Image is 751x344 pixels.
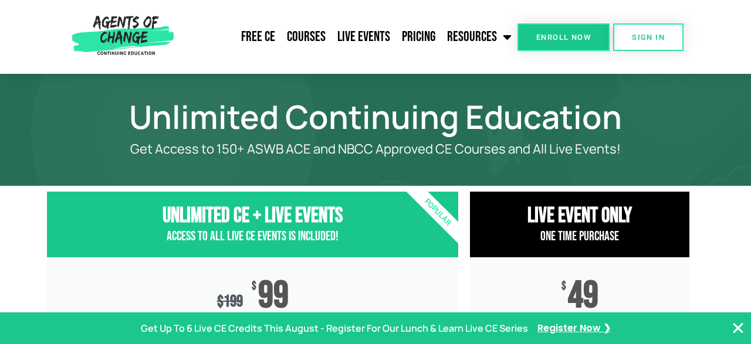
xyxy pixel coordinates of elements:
[217,292,224,311] span: $
[235,22,281,52] a: Free CE
[141,320,528,337] p: Get Up To 6 Live CE Credits This August - Register For Our Lunch & Learn Live CE Series
[167,229,339,244] span: Access to All Live CE Events Is Included!
[536,33,591,41] span: Enroll Now
[470,203,689,229] h3: Live Event Only
[561,281,566,292] span: $
[632,33,665,41] span: SIGN IN
[258,281,289,311] span: 99
[537,320,611,337] a: Register Now ❯
[47,311,458,335] span: Includes ALL Live Events!
[281,22,331,52] a: Courses
[252,281,256,292] span: $
[540,229,619,244] span: One Time Purchase
[217,292,243,311] div: 199
[178,22,517,52] nav: Menu
[396,22,441,52] a: Pricing
[88,142,663,156] p: Get Access to 150+ ASWB ACE and NBCC Approved CE Courses and All Live Events!
[613,23,684,51] a: SIGN IN
[47,203,458,229] h3: Unlimited CE + Live Events
[441,22,517,52] a: Resources
[517,23,610,51] a: Enroll Now
[331,22,396,52] a: Live Events
[370,145,506,280] div: Popular
[568,281,598,311] span: 49
[41,103,710,130] h1: Unlimited Continuing Education
[731,321,745,335] button: Close Banner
